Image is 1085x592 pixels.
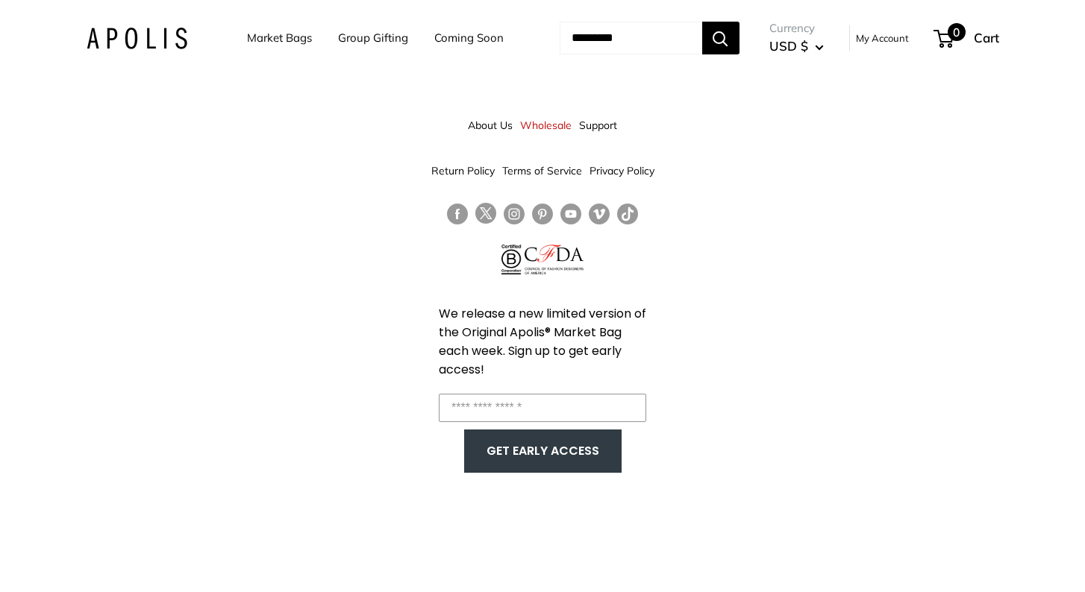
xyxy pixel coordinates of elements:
span: Cart [974,30,999,45]
input: Enter your email [439,394,646,422]
a: Follow us on Facebook [447,203,468,224]
a: Terms of Service [502,157,582,184]
img: Apolis [87,28,187,49]
a: Group Gifting [338,28,408,48]
a: Market Bags [247,28,312,48]
span: USD $ [769,38,808,54]
a: Follow us on Twitter [475,203,496,230]
a: Follow us on Instagram [504,203,525,224]
a: Wholesale [520,112,572,139]
a: Follow us on Vimeo [589,203,610,224]
span: 0 [948,23,966,41]
a: My Account [856,29,909,47]
span: We release a new limited version of the Original Apolis® Market Bag each week. Sign up to get ear... [439,305,646,378]
input: Search... [560,22,702,54]
a: Follow us on Pinterest [532,203,553,224]
a: Support [579,112,617,139]
button: USD $ [769,34,824,58]
a: Return Policy [431,157,495,184]
img: Council of Fashion Designers of America Member [525,245,584,274]
img: Certified B Corporation [501,245,522,274]
a: Coming Soon [434,28,504,48]
a: 0 Cart [935,26,999,50]
a: Follow us on Tumblr [617,203,638,224]
button: Search [702,22,740,54]
a: Privacy Policy [590,157,654,184]
button: GET EARLY ACCESS [479,437,607,465]
a: About Us [468,112,513,139]
span: Currency [769,18,824,39]
a: Follow us on YouTube [560,203,581,224]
